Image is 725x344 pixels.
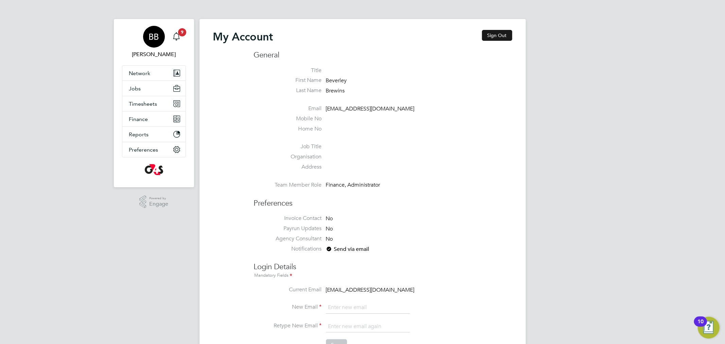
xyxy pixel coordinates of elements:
label: Last Name [254,87,322,94]
label: Mobile No [254,115,322,122]
h3: General [254,50,512,60]
span: Jobs [129,85,141,92]
label: Current Email [254,286,322,293]
label: First Name [254,77,322,84]
span: Timesheets [129,101,157,107]
span: No [326,225,333,232]
span: Beverley Brewins [122,50,186,58]
span: Beverley [326,78,347,84]
img: g4s-logo-retina.png [145,164,163,175]
button: Sign Out [482,30,512,41]
button: Finance [122,111,186,126]
button: Reports [122,127,186,142]
div: 10 [697,322,704,330]
button: Jobs [122,81,186,96]
a: Powered byEngage [139,195,168,208]
span: Reports [129,131,149,138]
a: Go to home page [122,164,186,175]
label: Organisation [254,153,322,160]
span: [EMAIL_ADDRESS][DOMAIN_NAME] [326,287,415,293]
span: Finance [129,116,148,122]
span: [EMAIL_ADDRESS][DOMAIN_NAME] [326,105,415,112]
h2: My Account [213,30,273,44]
span: Send via email [326,246,369,253]
label: Payrun Updates [254,225,322,232]
label: Invoice Contact [254,215,322,222]
span: No [326,236,333,242]
label: Notifications [254,245,322,253]
a: BB[PERSON_NAME] [122,26,186,58]
span: Preferences [129,147,158,153]
label: Retype New Email [254,322,322,329]
input: Enter new email again [326,321,410,333]
label: Agency Consultant [254,235,322,242]
label: Address [254,164,322,171]
label: New Email [254,304,322,311]
a: 9 [170,26,183,48]
label: Job Title [254,143,322,150]
nav: Main navigation [114,19,194,187]
label: Email [254,105,322,112]
span: Brewins [326,87,345,94]
button: Preferences [122,142,186,157]
span: Powered by [149,195,168,201]
span: No [326,215,333,222]
label: Title [254,67,322,74]
span: Network [129,70,151,76]
label: Team Member Role [254,182,322,189]
div: Finance, Administrator [326,182,391,189]
h3: Login Details [254,255,512,279]
div: Mandatory Fields [254,272,512,279]
h3: Preferences [254,192,512,208]
span: Engage [149,201,168,207]
span: BB [149,32,159,41]
button: Open Resource Center, 10 new notifications [698,317,720,339]
button: Timesheets [122,96,186,111]
label: Home No [254,125,322,133]
button: Network [122,66,186,81]
input: Enter new email [326,302,410,314]
span: 9 [178,28,186,36]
